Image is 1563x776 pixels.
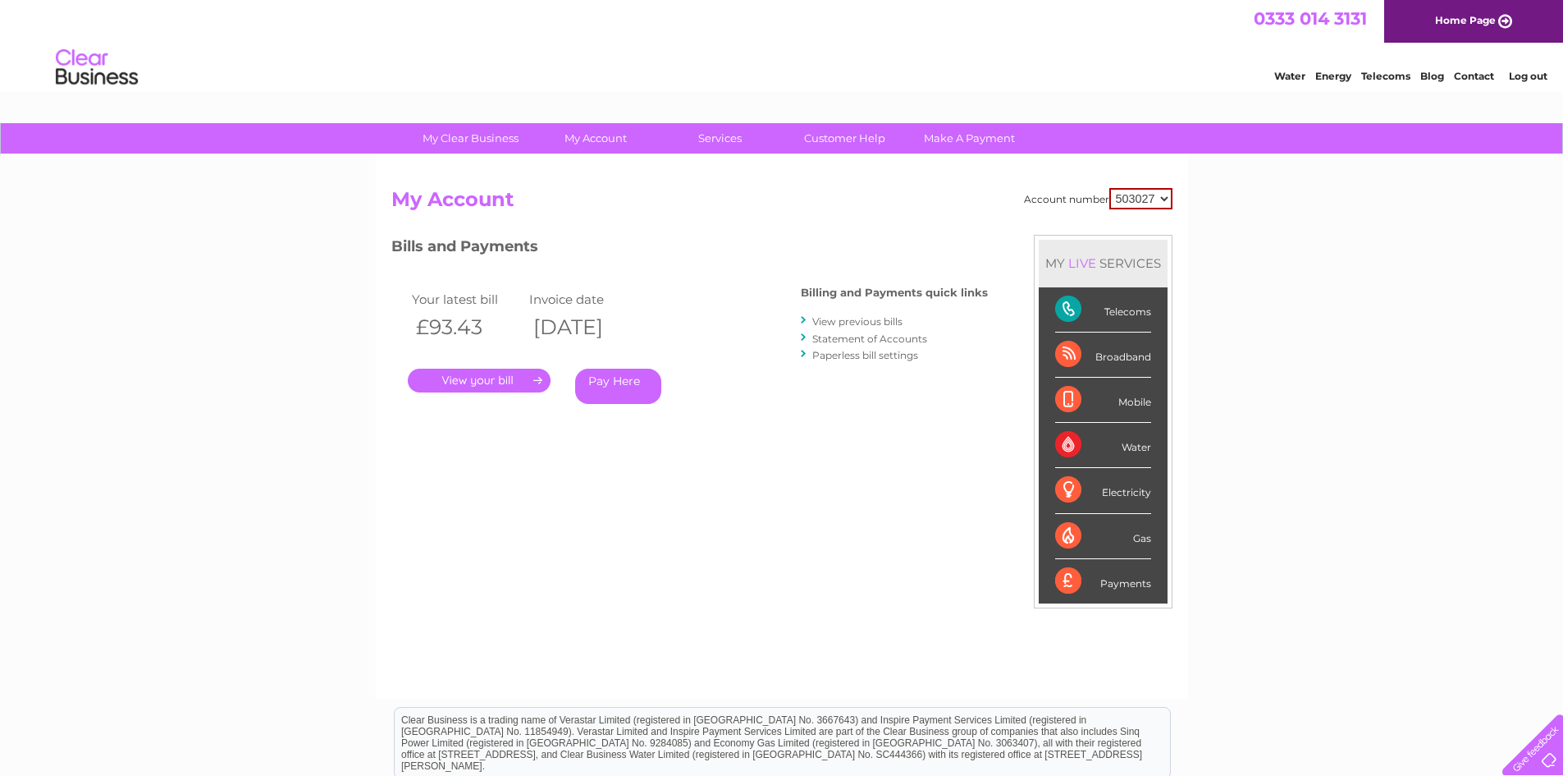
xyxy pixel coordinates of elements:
[777,123,912,154] a: Customer Help
[1055,287,1151,333] div: Telecoms
[1055,559,1151,604] div: Payments
[1420,70,1444,82] a: Blog
[403,123,538,154] a: My Clear Business
[55,43,139,93] img: logo.png
[1274,70,1305,82] a: Water
[525,288,643,310] td: Invoice date
[528,123,663,154] a: My Account
[1055,514,1151,559] div: Gas
[1024,188,1172,209] div: Account number
[1361,70,1410,82] a: Telecoms
[812,315,903,328] a: View previous bills
[801,287,988,299] h4: Billing and Payments quick links
[408,310,526,344] th: £93.43
[812,333,927,345] a: Statement of Accounts
[1509,70,1547,82] a: Log out
[1055,423,1151,468] div: Water
[1055,468,1151,513] div: Electricity
[525,310,643,344] th: [DATE]
[812,349,918,361] a: Paperless bill settings
[575,369,661,404] a: Pay Here
[395,9,1170,80] div: Clear Business is a trading name of Verastar Limited (registered in [GEOGRAPHIC_DATA] No. 3667643...
[1055,333,1151,378] div: Broadband
[1039,240,1168,287] div: MY SERVICES
[1065,255,1099,271] div: LIVE
[1254,8,1367,29] a: 0333 014 3131
[408,288,526,310] td: Your latest bill
[391,235,988,264] h3: Bills and Payments
[391,188,1172,219] h2: My Account
[1055,378,1151,423] div: Mobile
[902,123,1037,154] a: Make A Payment
[652,123,788,154] a: Services
[408,369,551,393] a: .
[1454,70,1494,82] a: Contact
[1315,70,1351,82] a: Energy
